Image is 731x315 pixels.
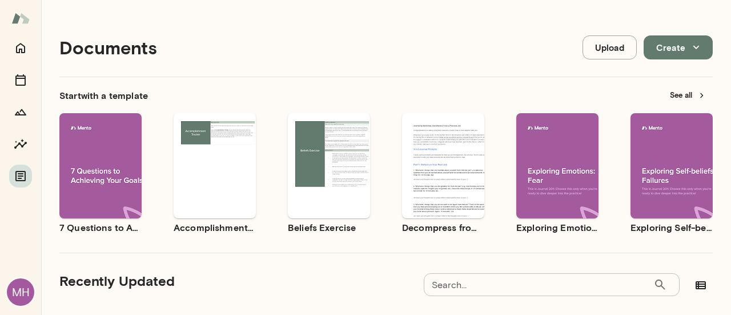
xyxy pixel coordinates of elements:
h6: Exploring Self-beliefs: Failures [630,221,713,234]
button: Documents [9,165,32,188]
img: Mento [11,7,30,29]
h6: Start with a template [59,89,148,102]
h6: Decompress from a Job [402,221,484,234]
button: Sessions [9,69,32,91]
h6: Exploring Emotions: Fear [516,221,599,234]
button: Insights [9,133,32,155]
div: MH [7,278,34,306]
h6: 7 Questions to Achieving Your Goals [59,221,142,234]
button: Upload [583,35,637,59]
button: Home [9,37,32,59]
h5: Recently Updated [59,272,175,290]
button: See all [663,86,713,104]
button: Create [644,35,713,59]
h4: Documents [59,37,157,58]
button: Growth Plan [9,101,32,123]
h6: Beliefs Exercise [288,221,370,234]
h6: Accomplishment Tracker [174,221,256,234]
